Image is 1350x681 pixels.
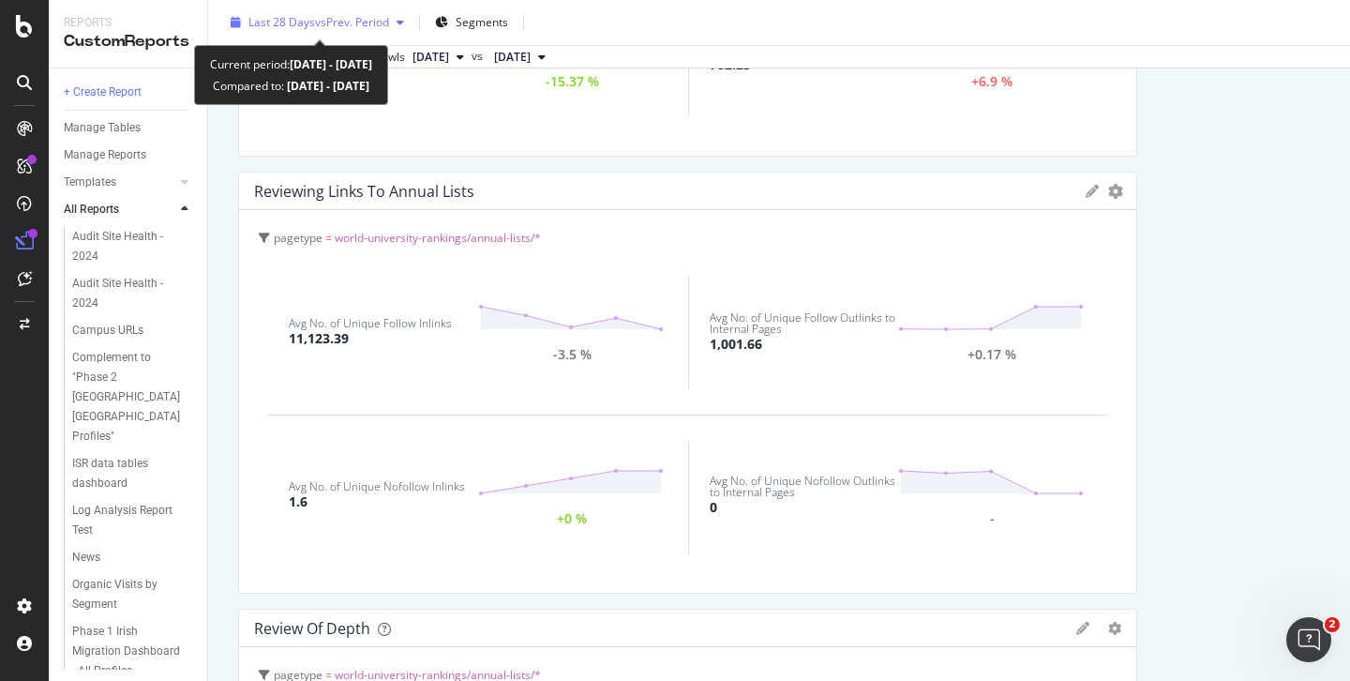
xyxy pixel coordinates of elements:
b: [DATE] - [DATE] [290,56,372,72]
a: Audit Site Health - 2024 [72,274,194,313]
div: Avg No. of Unique Nofollow Inlinks [289,481,465,492]
div: Organic Visits by Segment [72,575,179,614]
a: Organic Visits by Segment [72,575,194,614]
div: Manage Reports [64,145,146,165]
div: Compared to: [213,75,369,97]
div: Log Analysis Report Test [72,501,178,540]
div: Reports [64,15,192,31]
div: Audit Site Health - 2024 [72,274,177,313]
div: + Create Report [64,83,142,102]
a: Manage Tables [64,118,194,138]
div: Reviewing Links to Annual Listsgeargearpagetype = world-university-rankings/annual-lists/*Avg No.... [238,172,1137,594]
div: All Reports [64,200,119,219]
div: -3.5 % [553,349,592,361]
a: Audit Site Health - 2024 [72,227,194,266]
b: [DATE] - [DATE] [284,78,369,94]
span: 2 [1325,617,1340,632]
div: Current period: [210,53,372,75]
div: 0 [710,498,717,517]
a: Campus URLs [72,321,194,340]
span: pagetype [274,230,322,246]
div: Reviewing Links to Annual Lists [254,182,474,201]
span: 2025 Aug. 26th [412,49,449,66]
a: News [72,548,194,567]
button: Segments [427,8,516,38]
div: Audit Site Health - 2024 [72,227,177,266]
button: [DATE] [487,46,553,68]
div: +6.9 % [971,76,1012,88]
div: +0 % [557,513,587,525]
div: - [990,513,995,525]
div: 1,001.66 [710,335,762,354]
span: Last 28 Days [248,14,315,30]
div: 1.6 [289,492,307,511]
button: Last 28 DaysvsPrev. Period [223,8,412,38]
a: All Reports [64,200,175,219]
div: Campus URLs [72,321,143,340]
a: Manage Reports [64,145,194,165]
a: Phase 1 Irish Migration Dashboard - All Profiles [72,622,194,681]
div: Avg No. of Unique Follow Outlinks to Internal Pages [710,312,898,335]
div: News [72,548,100,567]
span: vs [472,48,487,65]
a: Log Analysis Report Test [72,501,194,540]
div: gear [1108,185,1123,198]
a: ISR data tables dashboard [72,454,194,493]
div: Manage Tables [64,118,141,138]
div: Review of Depth [254,619,370,638]
div: Avg No. of Unique Follow Inlinks [289,318,452,329]
span: 2025 Aug. 8th [494,49,531,66]
span: = [325,230,332,246]
div: Phase 1 Irish Migration Dashboard - All Profiles [72,622,186,681]
div: -15.37 % [546,76,599,88]
div: Avg No. of Unique Nofollow Outlinks to Internal Pages [710,476,898,498]
div: Templates [64,173,116,192]
span: world-university-rankings/annual-lists/* [335,230,541,246]
span: vs Prev. Period [315,14,389,30]
div: +0.17 % [967,349,1016,361]
div: gear [1108,622,1121,635]
div: Complement to "Phase 2 Australia Canada Profiles" [72,348,188,446]
a: Complement to "Phase 2 [GEOGRAPHIC_DATA] [GEOGRAPHIC_DATA] Profiles" [72,348,194,446]
button: [DATE] [405,46,472,68]
a: Templates [64,173,175,192]
iframe: Intercom live chat [1286,617,1331,662]
span: Segments [456,14,508,30]
div: CustomReports [64,31,192,53]
div: ISR data tables dashboard [72,454,179,493]
div: 11,123.39 [289,329,349,348]
a: + Create Report [64,83,194,102]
